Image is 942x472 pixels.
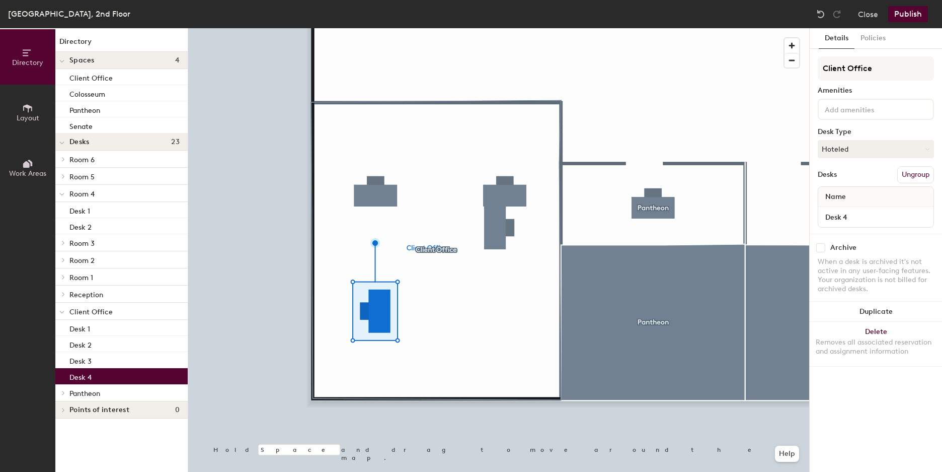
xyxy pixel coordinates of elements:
img: Undo [816,9,826,19]
p: Desk 2 [69,338,92,350]
span: 23 [171,138,180,146]
button: Details [819,28,854,49]
span: Room 4 [69,190,95,198]
div: [GEOGRAPHIC_DATA], 2nd Floor [8,8,130,20]
p: Colosseum [69,87,105,99]
span: Pantheon [69,389,100,398]
input: Unnamed desk [820,210,931,224]
input: Add amenities [823,103,913,115]
span: Room 3 [69,239,95,248]
span: Reception [69,291,103,299]
span: Points of interest [69,406,129,414]
div: Archive [830,244,856,252]
div: When a desk is archived it's not active in any user-facing features. Your organization is not bil... [818,257,934,294]
button: DeleteRemoves all associated reservation and assignment information [810,322,942,366]
span: Room 2 [69,256,95,265]
button: Help [775,446,799,462]
button: Ungroup [897,166,934,183]
span: Room 5 [69,173,95,181]
img: Redo [832,9,842,19]
p: Desk 1 [69,322,90,333]
p: Desk 3 [69,354,92,366]
span: Work Areas [9,169,46,178]
span: Room 1 [69,274,93,282]
div: Desks [818,171,837,179]
span: 4 [175,56,180,64]
span: Name [820,188,851,206]
button: Hoteled [818,140,934,158]
span: Room 6 [69,156,95,164]
span: Desks [69,138,89,146]
span: Directory [12,58,43,67]
p: Client Office [69,71,113,83]
p: Desk 2 [69,220,92,232]
span: 0 [175,406,180,414]
button: Publish [888,6,928,22]
div: Desk Type [818,128,934,136]
p: Desk 1 [69,204,90,216]
p: Desk 4 [69,370,92,382]
div: Amenities [818,87,934,95]
button: Duplicate [810,302,942,322]
span: Spaces [69,56,95,64]
p: Senate [69,119,93,131]
div: Removes all associated reservation and assignment information [816,338,936,356]
button: Close [858,6,878,22]
p: Pantheon [69,103,100,115]
span: Layout [17,114,39,122]
span: Client Office [69,308,113,316]
button: Policies [854,28,892,49]
h1: Directory [55,36,188,52]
